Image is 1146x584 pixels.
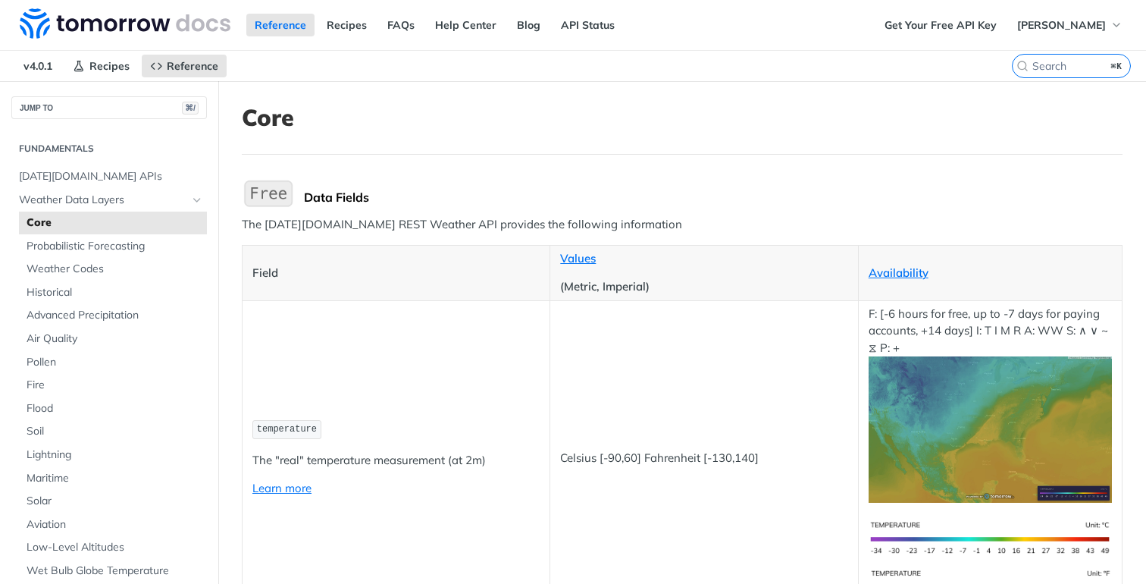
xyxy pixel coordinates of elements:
a: Availability [869,265,928,280]
span: Advanced Precipitation [27,308,203,323]
span: Aviation [27,517,203,532]
span: Soil [27,424,203,439]
span: Wet Bulb Globe Temperature [27,564,203,579]
span: Weather Codes [27,262,203,277]
span: Air Quality [27,331,203,347]
a: Air Quality [19,328,207,350]
a: Wet Bulb Globe Temperature [19,560,207,582]
span: Pollen [27,355,203,370]
a: Reference [142,55,227,77]
a: Low-Level Altitudes [19,536,207,559]
a: API Status [553,14,623,36]
span: Probabilistic Forecasting [27,239,203,254]
a: Advanced Precipitation [19,304,207,327]
span: Reference [167,59,218,73]
span: Solar [27,494,203,509]
span: [DATE][DOMAIN_NAME] APIs [19,169,203,184]
a: Values [560,251,596,265]
button: [PERSON_NAME] [1009,14,1131,36]
a: Lightning [19,444,207,466]
span: Expand image [869,530,1112,545]
a: Get Your Free API Key [876,14,1005,36]
p: (Metric, Imperial) [560,278,847,296]
a: [DATE][DOMAIN_NAME] APIs [11,165,207,188]
a: Fire [19,374,207,397]
a: Learn more [252,481,312,495]
a: Blog [509,14,549,36]
img: Tomorrow.io Weather API Docs [20,8,230,39]
a: Core [19,212,207,234]
span: Weather Data Layers [19,193,187,208]
span: Maritime [27,471,203,486]
span: Core [27,215,203,231]
a: Flood [19,397,207,420]
span: temperature [257,424,317,435]
p: The "real" temperature measurement (at 2m) [252,452,540,469]
a: Pollen [19,351,207,374]
button: JUMP TO⌘/ [11,96,207,119]
a: Weather Codes [19,258,207,281]
span: Expand image [869,422,1112,436]
span: Flood [27,401,203,416]
a: Recipes [318,14,375,36]
span: Fire [27,378,203,393]
span: Recipes [89,59,130,73]
a: Soil [19,420,207,443]
a: Solar [19,490,207,513]
span: v4.0.1 [15,55,61,77]
svg: Search [1016,60,1029,72]
h1: Core [242,104,1123,131]
a: FAQs [379,14,423,36]
a: Help Center [427,14,505,36]
a: Historical [19,281,207,304]
a: Recipes [64,55,138,77]
a: Reference [246,14,315,36]
span: Historical [27,285,203,300]
span: Lightning [27,447,203,463]
span: ⌘/ [182,102,199,115]
p: Celsius [-90,60] Fahrenheit [-130,140] [560,450,847,467]
p: Field [252,265,540,282]
a: Weather Data LayersHide subpages for Weather Data Layers [11,189,207,212]
div: Data Fields [304,190,1123,205]
span: [PERSON_NAME] [1017,18,1106,32]
kbd: ⌘K [1107,58,1126,74]
a: Maritime [19,467,207,490]
a: Probabilistic Forecasting [19,235,207,258]
button: Hide subpages for Weather Data Layers [191,194,203,206]
a: Aviation [19,513,207,536]
span: Low-Level Altitudes [27,540,203,555]
p: F: [-6 hours for free, up to -7 days for paying accounts, +14 days] I: T I M R A: WW S: ∧ ∨ ~ ⧖ P: + [869,306,1112,503]
p: The [DATE][DOMAIN_NAME] REST Weather API provides the following information [242,216,1123,234]
h2: Fundamentals [11,142,207,155]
